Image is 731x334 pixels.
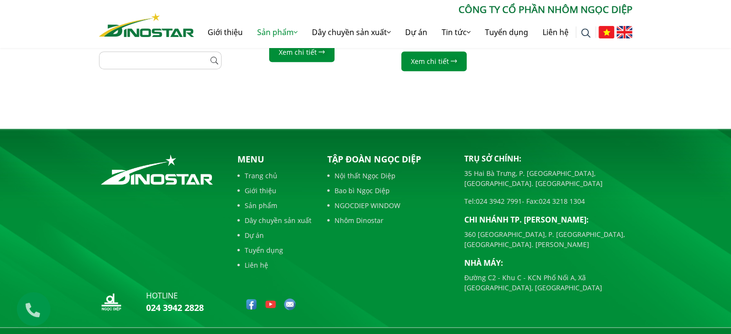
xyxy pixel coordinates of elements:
a: Giới thiệu [237,186,311,196]
p: Nhà máy: [464,257,632,269]
a: Giới thiệu [200,17,250,48]
p: Đường C2 - Khu C - KCN Phố Nối A, Xã [GEOGRAPHIC_DATA], [GEOGRAPHIC_DATA] [464,272,632,293]
a: Dây chuyền sản xuất [237,215,311,225]
a: 024 3942 2828 [146,302,204,313]
a: Xem chi tiết [269,42,335,62]
a: Xem chi tiết [401,51,467,71]
a: 024 3218 1304 [539,197,585,206]
p: Menu [237,153,311,166]
p: hotline [146,290,204,301]
img: logo_nd_footer [99,290,123,314]
img: Tiếng Việt [598,26,614,38]
a: Dự án [398,17,434,48]
a: 024 3942 7991 [476,197,522,206]
a: Dây chuyền sản xuất [305,17,398,48]
a: NGOCDIEP WINDOW [327,200,450,210]
a: Tuyển dụng [478,17,535,48]
a: Bao bì Ngọc Diệp [327,186,450,196]
p: Trụ sở chính: [464,153,632,164]
p: 35 Hai Bà Trưng, P. [GEOGRAPHIC_DATA], [GEOGRAPHIC_DATA]. [GEOGRAPHIC_DATA] [464,168,632,188]
a: Dự án [237,230,311,240]
p: 360 [GEOGRAPHIC_DATA], P. [GEOGRAPHIC_DATA], [GEOGRAPHIC_DATA]. [PERSON_NAME] [464,229,632,249]
a: Tuyển dụng [237,245,311,255]
img: Nhôm Dinostar [99,13,194,37]
p: Tel: - Fax: [464,196,632,206]
p: Chi nhánh TP. [PERSON_NAME]: [464,214,632,225]
a: Liên hệ [535,17,576,48]
a: Sản phẩm [237,200,311,210]
img: search [581,28,591,38]
p: Tập đoàn Ngọc Diệp [327,153,450,166]
a: Nhôm Dinostar [327,215,450,225]
a: Nội thất Ngọc Diệp [327,171,450,181]
img: logo_footer [99,153,215,186]
a: Trang chủ [237,171,311,181]
img: English [617,26,632,38]
a: Liên hệ [237,260,311,270]
a: Tin tức [434,17,478,48]
p: CÔNG TY CỔ PHẦN NHÔM NGỌC DIỆP [194,2,632,17]
a: Sản phẩm [250,17,305,48]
